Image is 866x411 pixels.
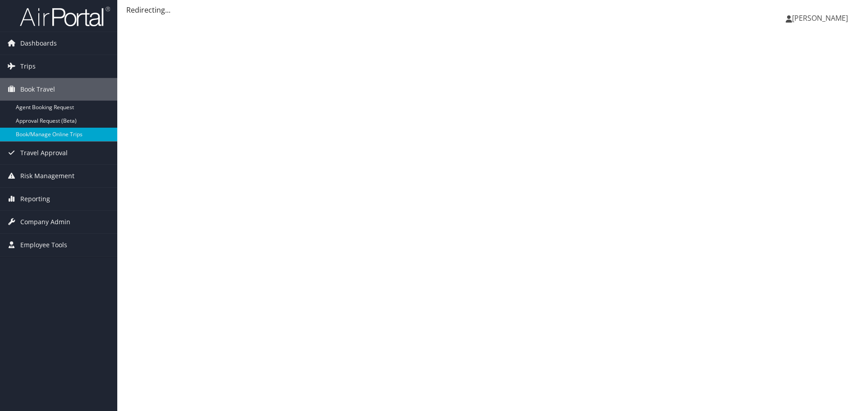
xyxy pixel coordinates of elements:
[20,165,74,187] span: Risk Management
[126,5,857,15] div: Redirecting...
[20,78,55,101] span: Book Travel
[20,234,67,256] span: Employee Tools
[20,142,68,164] span: Travel Approval
[20,211,70,233] span: Company Admin
[786,5,857,32] a: [PERSON_NAME]
[20,6,110,27] img: airportal-logo.png
[20,55,36,78] span: Trips
[20,188,50,210] span: Reporting
[20,32,57,55] span: Dashboards
[792,13,848,23] span: [PERSON_NAME]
